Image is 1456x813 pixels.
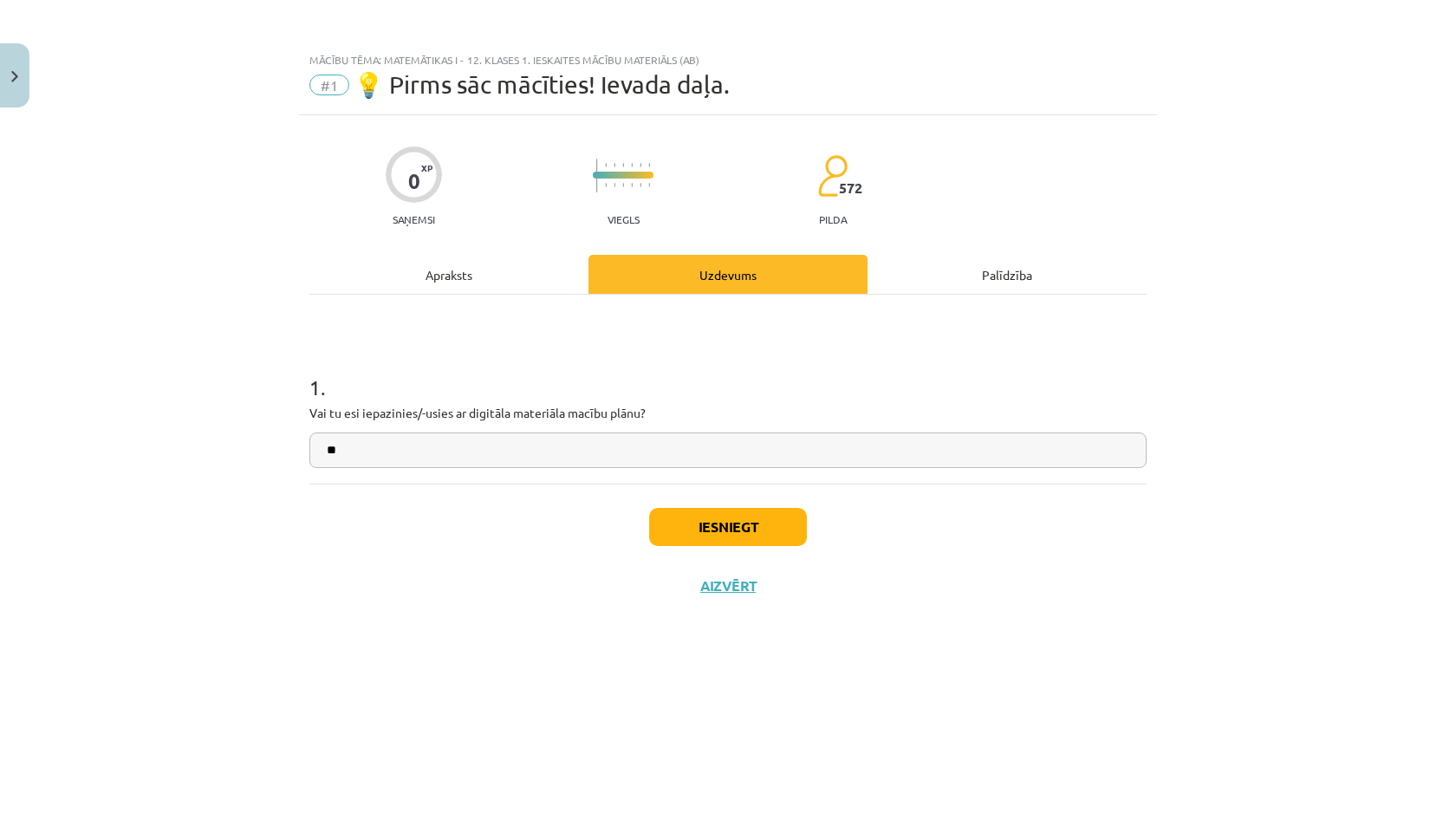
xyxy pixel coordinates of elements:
img: icon-short-line-57e1e144782c952c97e751825c79c345078a6d821885a25fce030b3d8c18986b.svg [640,163,641,167]
img: icon-short-line-57e1e144782c952c97e751825c79c345078a6d821885a25fce030b3d8c18986b.svg [640,183,641,187]
img: icon-close-lesson-0947bae3869378f0d4975bcd49f059093ad1ed9edebbc8119c70593378902aed.svg [11,71,18,82]
button: Aizvērt [695,577,761,595]
img: icon-short-line-57e1e144782c952c97e751825c79c345078a6d821885a25fce030b3d8c18986b.svg [605,163,607,167]
span: XP [421,163,432,172]
span: 💡 Pirms sāc mācīties! Ievada daļa. [354,70,730,99]
img: icon-short-line-57e1e144782c952c97e751825c79c345078a6d821885a25fce030b3d8c18986b.svg [622,183,624,187]
img: students-c634bb4e5e11cddfef0936a35e636f08e4e9abd3cc4e673bd6f9a4125e45ecb1.svg [817,154,848,198]
p: pilda [819,213,847,225]
div: Uzdevums [588,255,868,294]
span: 572 [839,180,862,196]
img: icon-short-line-57e1e144782c952c97e751825c79c345078a6d821885a25fce030b3d8c18986b.svg [605,183,607,187]
div: Mācību tēma: Matemātikas i - 12. klases 1. ieskaites mācību materiāls (ab) [309,54,1147,66]
img: icon-short-line-57e1e144782c952c97e751825c79c345078a6d821885a25fce030b3d8c18986b.svg [648,163,650,167]
img: icon-short-line-57e1e144782c952c97e751825c79c345078a6d821885a25fce030b3d8c18986b.svg [622,163,624,167]
img: icon-short-line-57e1e144782c952c97e751825c79c345078a6d821885a25fce030b3d8c18986b.svg [631,183,633,187]
img: icon-short-line-57e1e144782c952c97e751825c79c345078a6d821885a25fce030b3d8c18986b.svg [631,163,633,167]
div: Apraksts [309,255,588,294]
img: icon-short-line-57e1e144782c952c97e751825c79c345078a6d821885a25fce030b3d8c18986b.svg [614,163,615,167]
div: Palīdzība [868,255,1147,294]
div: 0 [408,169,420,193]
h1: 1 . [309,345,1147,399]
p: Vai tu esi iepazinies/-usies ar digitāla materiāla macību plānu? [309,404,1147,422]
img: icon-short-line-57e1e144782c952c97e751825c79c345078a6d821885a25fce030b3d8c18986b.svg [648,183,650,187]
p: Saņemsi [386,213,442,225]
img: icon-short-line-57e1e144782c952c97e751825c79c345078a6d821885a25fce030b3d8c18986b.svg [614,183,615,187]
img: icon-long-line-d9ea69661e0d244f92f715978eff75569469978d946b2353a9bb055b3ed8787d.svg [596,159,598,192]
span: #1 [309,75,349,95]
button: Iesniegt [649,508,807,546]
p: Viegls [608,213,640,225]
